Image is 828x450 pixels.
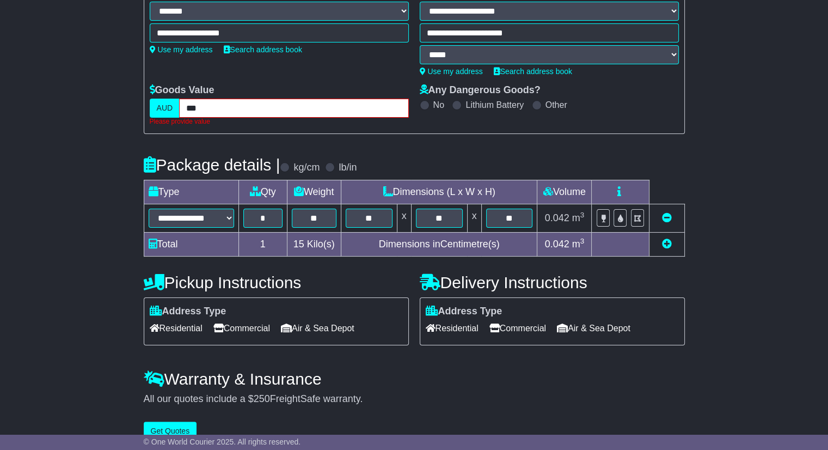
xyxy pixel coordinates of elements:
[465,100,524,110] label: Lithium Battery
[281,320,354,337] span: Air & Sea Depot
[287,180,341,204] td: Weight
[213,320,270,337] span: Commercial
[397,204,411,232] td: x
[572,239,585,250] span: m
[537,180,592,204] td: Volume
[144,156,280,174] h4: Package details |
[545,212,569,223] span: 0.042
[341,232,537,256] td: Dimensions in Centimetre(s)
[580,211,585,219] sup: 3
[662,239,672,250] a: Add new item
[426,320,479,337] span: Residential
[420,273,685,291] h4: Delivery Instructions
[144,180,238,204] td: Type
[545,239,569,250] span: 0.042
[580,237,585,245] sup: 3
[150,320,203,337] span: Residential
[467,204,481,232] td: x
[144,232,238,256] td: Total
[238,180,287,204] td: Qty
[254,393,270,404] span: 250
[572,212,585,223] span: m
[287,232,341,256] td: Kilo(s)
[150,99,180,118] label: AUD
[144,437,301,446] span: © One World Courier 2025. All rights reserved.
[144,422,197,441] button: Get Quotes
[238,232,287,256] td: 1
[545,100,567,110] label: Other
[150,118,409,125] div: Please provide value
[144,370,685,388] h4: Warranty & Insurance
[339,162,357,174] label: lb/in
[426,306,502,318] label: Address Type
[150,84,214,96] label: Goods Value
[144,273,409,291] h4: Pickup Instructions
[489,320,546,337] span: Commercial
[557,320,630,337] span: Air & Sea Depot
[150,45,213,54] a: Use my address
[494,67,572,76] a: Search address book
[144,393,685,405] div: All our quotes include a $ FreightSafe warranty.
[420,84,541,96] label: Any Dangerous Goods?
[293,162,320,174] label: kg/cm
[224,45,302,54] a: Search address book
[293,239,304,250] span: 15
[341,180,537,204] td: Dimensions (L x W x H)
[433,100,444,110] label: No
[150,306,226,318] label: Address Type
[420,67,483,76] a: Use my address
[662,212,672,223] a: Remove this item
